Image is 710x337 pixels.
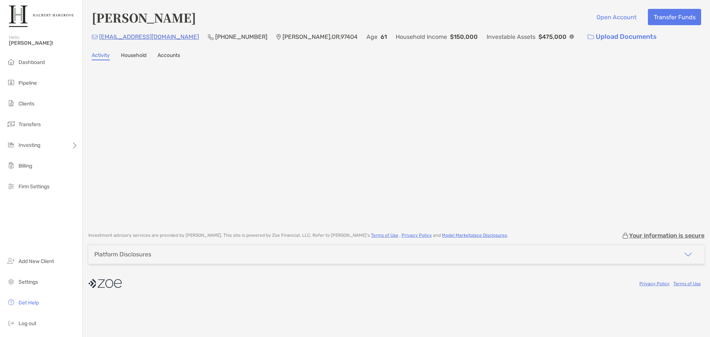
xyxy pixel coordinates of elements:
a: Privacy Policy [639,281,670,286]
span: Pipeline [18,80,37,86]
a: Activity [92,52,110,60]
span: Log out [18,320,36,327]
img: settings icon [7,277,16,286]
img: billing icon [7,161,16,170]
span: Investing [18,142,40,148]
img: add_new_client icon [7,256,16,265]
span: Get Help [18,300,39,306]
span: Settings [18,279,38,285]
img: Zoe Logo [9,3,74,30]
p: [PHONE_NUMBER] [215,32,267,41]
img: button icon [588,34,594,40]
img: firm-settings icon [7,182,16,191]
p: 61 [381,32,387,41]
img: Email Icon [92,35,98,39]
button: Open Account [591,9,642,25]
img: Info Icon [569,34,574,39]
a: Terms of Use [371,233,398,238]
h4: [PERSON_NAME] [92,9,196,26]
span: [PERSON_NAME]! [9,40,78,46]
a: Model Marketplace Disclosures [442,233,507,238]
img: logout icon [7,319,16,327]
p: Investment advisory services are provided by [PERSON_NAME] . This site is powered by Zoe Financia... [88,233,508,238]
p: $150,000 [450,32,478,41]
img: Location Icon [276,34,281,40]
p: [PERSON_NAME] , OR , 97404 [283,32,358,41]
img: investing icon [7,140,16,149]
a: Household [121,52,146,60]
a: Terms of Use [673,281,701,286]
span: Firm Settings [18,183,50,190]
a: Accounts [158,52,180,60]
img: dashboard icon [7,57,16,66]
img: Phone Icon [208,34,214,40]
button: Transfer Funds [648,9,701,25]
span: Add New Client [18,258,54,264]
img: company logo [88,275,122,292]
p: [EMAIL_ADDRESS][DOMAIN_NAME] [99,32,199,41]
img: icon arrow [684,250,693,259]
p: Age [366,32,378,41]
span: Clients [18,101,34,107]
img: pipeline icon [7,78,16,87]
img: get-help icon [7,298,16,307]
p: $475,000 [538,32,567,41]
p: Your information is secure [629,232,704,239]
p: Investable Assets [487,32,535,41]
span: Billing [18,163,32,169]
a: Privacy Policy [402,233,432,238]
span: Transfers [18,121,41,128]
div: Platform Disclosures [94,251,151,258]
img: transfers icon [7,119,16,128]
img: clients icon [7,99,16,108]
p: Household Income [396,32,447,41]
a: Upload Documents [583,29,662,45]
span: Dashboard [18,59,45,65]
